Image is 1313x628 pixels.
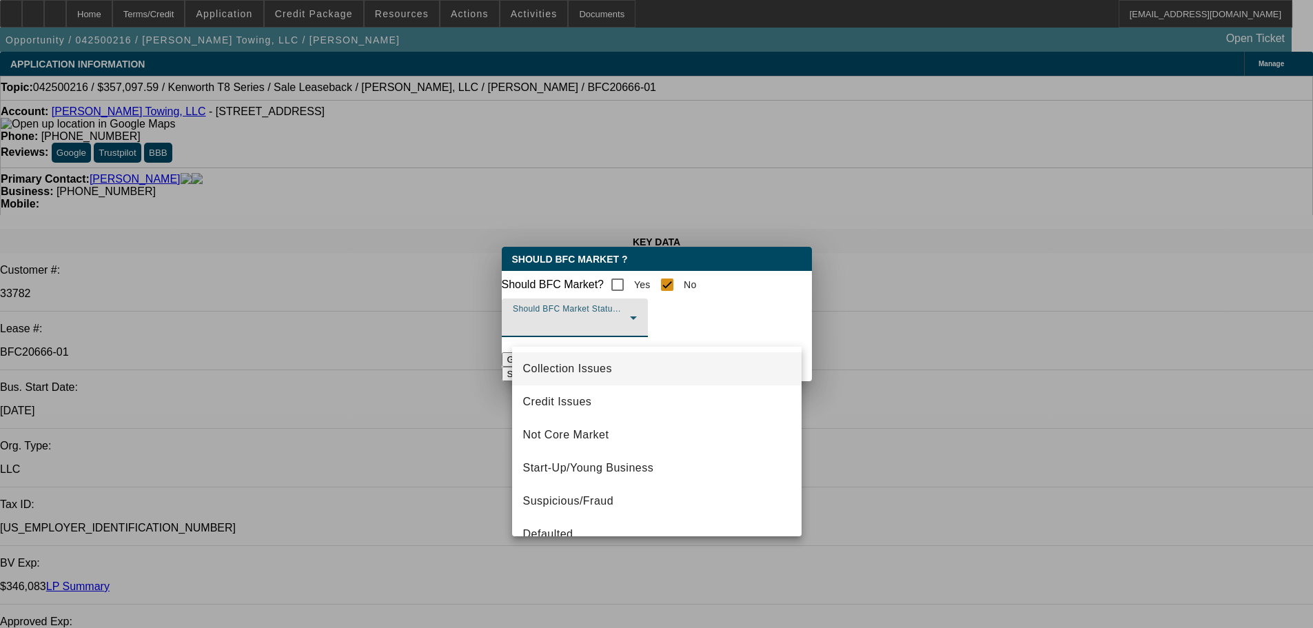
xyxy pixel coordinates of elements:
[523,493,614,509] span: Suspicious/Fraud
[523,460,654,476] span: Start-Up/Young Business
[523,526,573,543] span: Defaulted
[523,361,612,377] span: Collection Issues
[523,427,609,443] span: Not Core Market
[523,394,592,410] span: Credit Issues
